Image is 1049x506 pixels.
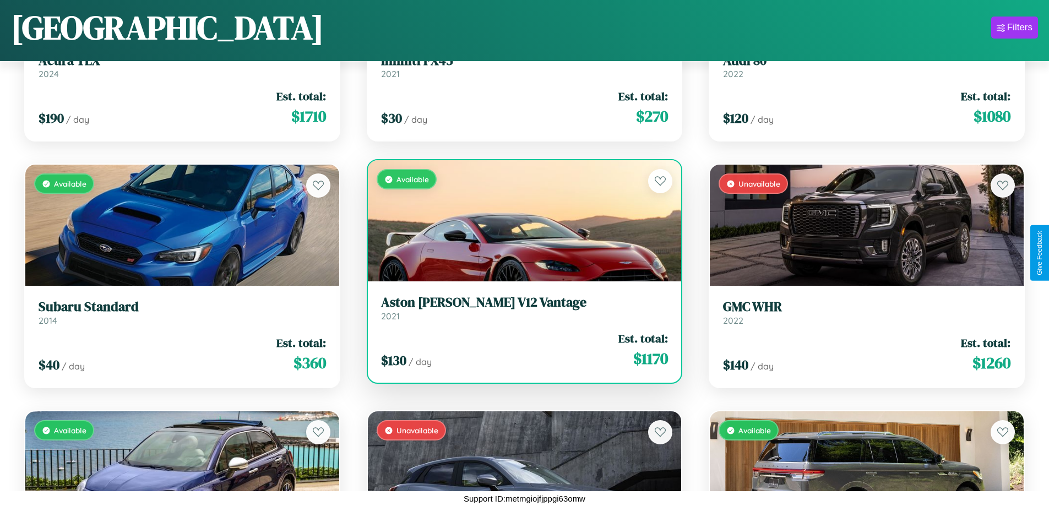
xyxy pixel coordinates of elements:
span: Available [396,175,429,184]
span: 2024 [39,68,59,79]
span: $ 1710 [291,105,326,127]
span: Est. total: [276,88,326,104]
a: GMC WHR2022 [723,299,1010,326]
span: $ 30 [381,109,402,127]
a: Infiniti FX452021 [381,53,668,80]
div: Filters [1007,22,1032,33]
span: 2022 [723,315,743,326]
a: Subaru Standard2014 [39,299,326,326]
span: $ 190 [39,109,64,127]
span: $ 1080 [974,105,1010,127]
span: / day [62,361,85,372]
span: $ 360 [293,352,326,374]
span: Est. total: [961,335,1010,351]
p: Support ID: metmgiojfjppgi63omw [464,491,585,506]
span: / day [404,114,427,125]
a: Aston [PERSON_NAME] V12 Vantage2021 [381,295,668,322]
span: 2021 [381,68,400,79]
a: Audi 802022 [723,53,1010,80]
span: $ 1260 [972,352,1010,374]
h1: [GEOGRAPHIC_DATA] [11,5,324,50]
span: 2021 [381,311,400,322]
button: Filters [991,17,1038,39]
h3: Subaru Standard [39,299,326,315]
span: Est. total: [961,88,1010,104]
h3: GMC WHR [723,299,1010,315]
span: / day [751,114,774,125]
span: $ 1170 [633,347,668,369]
span: / day [66,114,89,125]
span: Available [54,179,86,188]
span: Available [738,426,771,435]
span: $ 40 [39,356,59,374]
span: / day [751,361,774,372]
span: Est. total: [618,88,668,104]
span: Unavailable [738,179,780,188]
span: / day [409,356,432,367]
h3: Aston [PERSON_NAME] V12 Vantage [381,295,668,311]
span: 2014 [39,315,57,326]
span: $ 120 [723,109,748,127]
span: Est. total: [618,330,668,346]
span: Unavailable [396,426,438,435]
span: 2022 [723,68,743,79]
span: Est. total: [276,335,326,351]
span: Available [54,426,86,435]
a: Acura TLX2024 [39,53,326,80]
div: Give Feedback [1036,231,1043,275]
span: $ 140 [723,356,748,374]
span: $ 270 [636,105,668,127]
span: $ 130 [381,351,406,369]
